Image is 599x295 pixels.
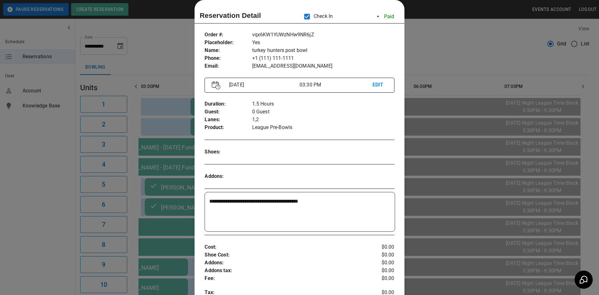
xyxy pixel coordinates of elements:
p: Product : [205,124,252,132]
p: +1 (111) 111-1111 [252,54,394,62]
p: Name : [205,47,252,54]
p: 03:30 PM [299,81,372,89]
p: $0.00 [363,243,394,251]
p: $0.00 [363,251,394,259]
p: Cost : [205,243,362,251]
p: Lanes : [205,116,252,124]
p: $0.00 [363,259,394,267]
p: vqx6KW1YUWzNHw9NR6jZ [252,31,394,39]
p: Phone : [205,54,252,62]
p: 1,2 [252,116,394,124]
p: Order # : [205,31,252,39]
p: Addons tax : [205,267,362,275]
p: Fee : [205,275,362,282]
img: Vector [212,81,221,90]
p: [EMAIL_ADDRESS][DOMAIN_NAME] [252,62,394,70]
p: $0.00 [363,275,394,282]
p: Shoe Cost : [205,251,362,259]
p: Check In [300,10,333,23]
p: $0.00 [363,267,394,275]
p: Duration : [205,100,252,108]
p: Placeholder : [205,39,252,47]
p: turkey hunters post bowl [252,47,394,54]
li: Paid [372,10,399,23]
p: Addons : [205,259,362,267]
p: Guest : [205,108,252,116]
p: 1.5 Hours [252,100,394,108]
p: Addons : [205,173,252,180]
p: [DATE] [227,81,299,89]
p: League Pre-Bowls [252,124,394,132]
p: Email : [205,62,252,70]
p: Reservation Detail [200,10,261,21]
p: 0 Guest [252,108,394,116]
p: EDIT [372,81,387,89]
p: Yes [252,39,394,47]
p: Shoes : [205,148,252,156]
